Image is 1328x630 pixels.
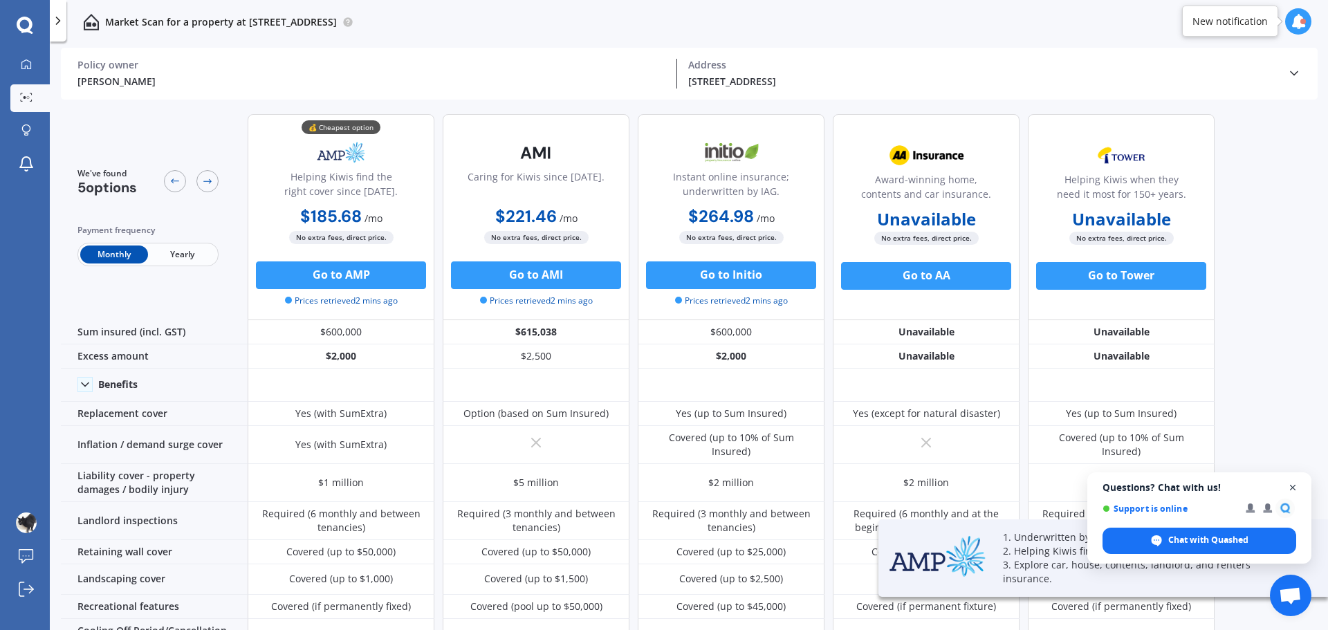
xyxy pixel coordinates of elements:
span: Questions? Chat with us! [1103,482,1296,493]
div: Sum insured (incl. GST) [61,320,248,344]
div: Replacement cover [61,402,248,426]
div: New notification [1192,15,1268,28]
div: [STREET_ADDRESS] [688,74,1276,89]
div: $600,000 [638,320,824,344]
span: No extra fees, direct price. [679,231,784,244]
div: Yes (with SumExtra) [295,438,387,452]
div: $2 million [708,476,754,490]
span: Prices retrieved 2 mins ago [480,295,593,307]
button: Go to Tower [1036,262,1206,290]
div: Yes (with SumExtra) [295,407,387,420]
span: No extra fees, direct price. [1069,232,1174,245]
div: Required (3 monthly and between tenancies) [648,507,814,535]
div: Covered (pool up to $50,000) [470,600,602,613]
span: Yearly [148,245,216,263]
div: Required (3 monthly and between tenancies) [1038,507,1204,535]
div: Inflation / demand surge cover [61,426,248,464]
div: [PERSON_NAME] [77,74,665,89]
img: AMP.webp [889,535,986,577]
img: home-and-contents.b802091223b8502ef2dd.svg [83,14,100,30]
div: Unavailable [833,320,1020,344]
span: / mo [560,212,578,225]
div: Policy owner [77,59,665,71]
span: Monthly [80,245,148,263]
div: Retaining wall cover [61,540,248,564]
div: Instant online insurance; underwritten by IAG. [649,169,813,204]
img: ACg8ocKDWVg7BXQ0e5KbxOPyelkDTZsPHHAkvNZzphgfjZKsjgoqhWo=s96-c [16,512,37,533]
span: Chat with Quashed [1103,528,1296,554]
div: $2,500 [443,344,629,369]
div: $600,000 [248,320,434,344]
div: Covered (up to $50,000) [286,545,396,559]
div: $5 million [513,476,559,490]
div: Covered (if permanent fixture) [856,600,996,613]
div: Yes (up to Sum Insured) [1066,407,1177,420]
span: / mo [365,212,382,225]
div: Covered (up to $45,000) [676,600,786,613]
span: No extra fees, direct price. [874,232,979,245]
span: / mo [757,212,775,225]
div: $2 million [903,476,949,490]
img: Initio.webp [685,136,777,170]
b: $264.98 [688,205,754,227]
div: Covered (if permanently fixed) [271,600,411,613]
div: Unavailable [833,344,1020,369]
div: Landscaping cover [61,564,248,595]
span: Prices retrieved 2 mins ago [675,295,788,307]
button: Go to Initio [646,261,816,289]
div: Required (6 monthly and between tenancies) [258,507,424,535]
button: Go to AMI [451,261,621,289]
div: $615,038 [443,320,629,344]
div: 💰 Cheapest option [302,120,380,134]
p: 3. Explore car, house, contents, landlord, and renters insurance. [1003,558,1293,586]
button: Go to AA [841,262,1011,290]
div: Covered (up to $1,000) [289,572,393,586]
a: Open chat [1270,575,1311,616]
div: Covered (up to $50,000) [481,545,591,559]
span: We've found [77,167,137,180]
div: Caring for Kiwis since [DATE]. [468,169,605,204]
div: Unavailable [1028,320,1215,344]
div: Covered (up to 10% of Sum Insured) [648,431,814,458]
div: Covered (up to $50,000) [871,545,981,559]
div: Recreational features [61,595,248,619]
div: $2,000 [638,344,824,369]
div: Helping Kiwis when they need it most for 150+ years. [1040,172,1203,207]
span: Support is online [1103,503,1236,514]
div: Award-winning home, contents and car insurance. [845,172,1008,207]
span: No extra fees, direct price. [289,231,394,244]
div: $2,000 [248,344,434,369]
div: Excess amount [61,344,248,369]
p: 2. Helping Kiwis find the right cover since [DATE]. [1003,544,1293,558]
div: Payment frequency [77,223,219,237]
img: AMI-text-1.webp [490,136,582,170]
div: Address [688,59,1276,71]
div: Helping Kiwis find the right cover since [DATE]. [259,169,423,204]
div: Yes (up to Sum Insured) [676,407,786,420]
div: Required (3 monthly and between tenancies) [453,507,619,535]
img: AMP.webp [295,136,387,170]
span: Chat with Quashed [1168,534,1248,546]
b: $221.46 [495,205,557,227]
span: 5 options [77,178,137,196]
b: $185.68 [300,205,362,227]
div: Yes (except for natural disaster) [853,407,1000,420]
span: Prices retrieved 2 mins ago [285,295,398,307]
div: Unavailable [1028,344,1215,369]
div: Covered (if permanently fixed) [1051,600,1191,613]
div: Covered (up to 10% of Sum Insured) [1038,431,1204,458]
div: Liability cover - property damages / bodily injury [61,464,248,502]
p: Market Scan for a property at [STREET_ADDRESS] [105,15,337,29]
div: Covered (up to $1,500) [484,572,588,586]
div: Benefits [98,378,138,391]
div: Landlord inspections [61,502,248,540]
b: Unavailable [1072,212,1171,226]
div: Option (based on Sum Insured) [463,407,609,420]
div: $1 million [318,476,364,490]
b: Unavailable [877,212,976,226]
img: AA.webp [880,138,972,173]
div: Required (6 monthly and at the beginning and end of tenancy) [843,507,1009,535]
div: Covered (up to $25,000) [676,545,786,559]
img: Tower.webp [1076,138,1167,173]
p: 1. Underwritten by Vero Insurance NZ. [1003,530,1293,544]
